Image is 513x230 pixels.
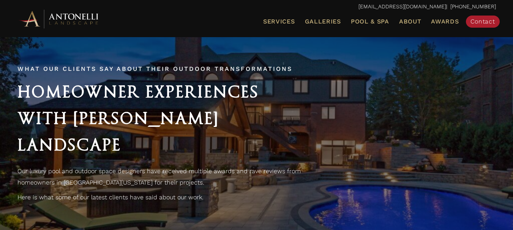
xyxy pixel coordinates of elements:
[431,18,459,25] span: Awards
[466,16,500,28] a: Contact
[17,166,314,188] p: Our luxury pool and outdoor space designers have received multiple awards and rave reviews from h...
[17,82,259,154] span: Homeowner Experiences With [PERSON_NAME] Landscape
[399,19,421,25] span: About
[428,17,462,27] a: Awards
[396,17,425,27] a: About
[351,18,389,25] span: Pool & Spa
[263,19,295,25] span: Services
[305,18,341,25] span: Galleries
[17,192,314,203] p: Here is what some of our latest clients have said about our work.
[17,65,292,72] span: What Our Clients Say About Their Outdoor Transformations
[358,3,446,9] a: [EMAIL_ADDRESS][DOMAIN_NAME]
[17,2,496,12] p: | [PHONE_NUMBER]
[302,17,344,27] a: Galleries
[17,8,101,29] img: Antonelli Horizontal Logo
[470,18,495,25] span: Contact
[260,17,298,27] a: Services
[348,17,392,27] a: Pool & Spa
